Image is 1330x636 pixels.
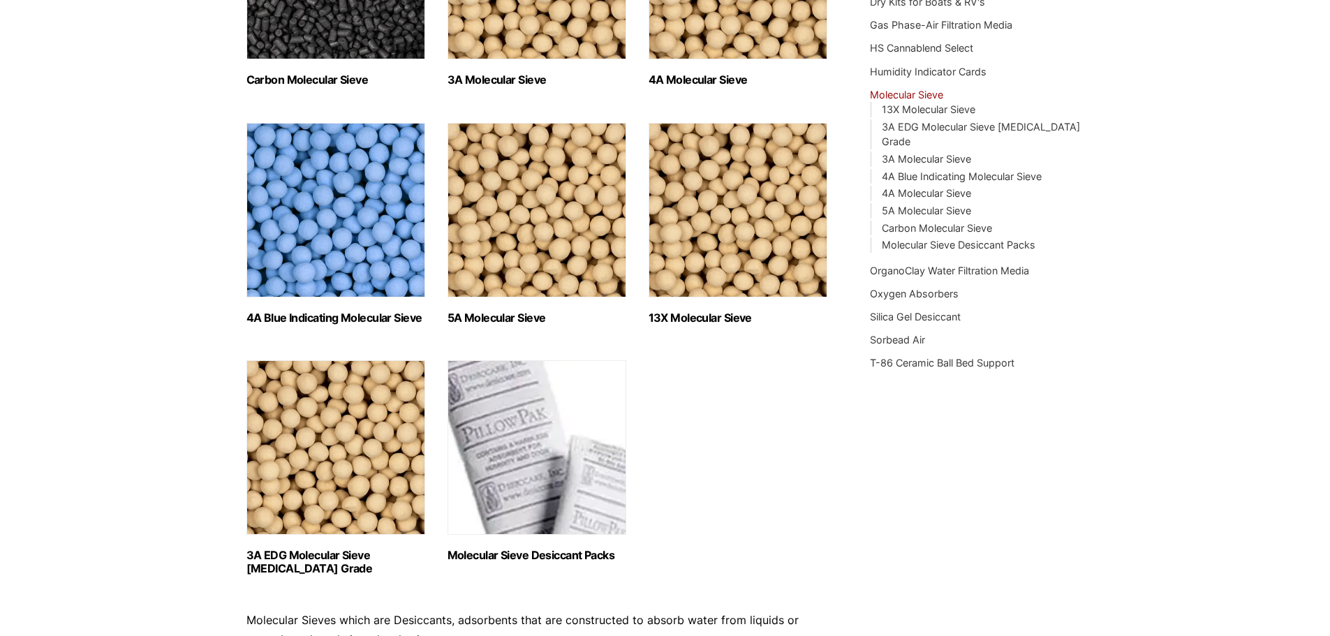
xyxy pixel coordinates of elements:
[882,239,1035,251] a: Molecular Sieve Desiccant Packs
[448,123,626,325] a: Visit product category 5A Molecular Sieve
[448,360,626,562] a: Visit product category Molecular Sieve Desiccant Packs
[870,89,943,101] a: Molecular Sieve
[882,170,1042,182] a: 4A Blue Indicating Molecular Sieve
[448,73,626,87] h2: 3A Molecular Sieve
[870,42,973,54] a: HS Cannablend Select
[246,123,425,325] a: Visit product category 4A Blue Indicating Molecular Sieve
[246,73,425,87] h2: Carbon Molecular Sieve
[882,121,1080,148] a: 3A EDG Molecular Sieve [MEDICAL_DATA] Grade
[870,66,987,77] a: Humidity Indicator Cards
[448,360,626,535] img: Molecular Sieve Desiccant Packs
[448,311,626,325] h2: 5A Molecular Sieve
[246,549,425,575] h2: 3A EDG Molecular Sieve [MEDICAL_DATA] Grade
[246,123,425,297] img: 4A Blue Indicating Molecular Sieve
[882,103,975,115] a: 13X Molecular Sieve
[448,549,626,562] h2: Molecular Sieve Desiccant Packs
[882,222,992,234] a: Carbon Molecular Sieve
[448,123,626,297] img: 5A Molecular Sieve
[649,123,827,297] img: 13X Molecular Sieve
[246,360,425,575] a: Visit product category 3A EDG Molecular Sieve Ethanol Grade
[870,311,961,323] a: Silica Gel Desiccant
[870,265,1029,276] a: OrganoClay Water Filtration Media
[870,288,959,299] a: Oxygen Absorbers
[882,205,971,216] a: 5A Molecular Sieve
[870,19,1012,31] a: Gas Phase-Air Filtration Media
[870,357,1014,369] a: T-86 Ceramic Ball Bed Support
[649,73,827,87] h2: 4A Molecular Sieve
[246,360,425,535] img: 3A EDG Molecular Sieve Ethanol Grade
[882,187,971,199] a: 4A Molecular Sieve
[882,153,971,165] a: 3A Molecular Sieve
[246,311,425,325] h2: 4A Blue Indicating Molecular Sieve
[649,311,827,325] h2: 13X Molecular Sieve
[870,334,925,346] a: Sorbead Air
[649,123,827,325] a: Visit product category 13X Molecular Sieve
